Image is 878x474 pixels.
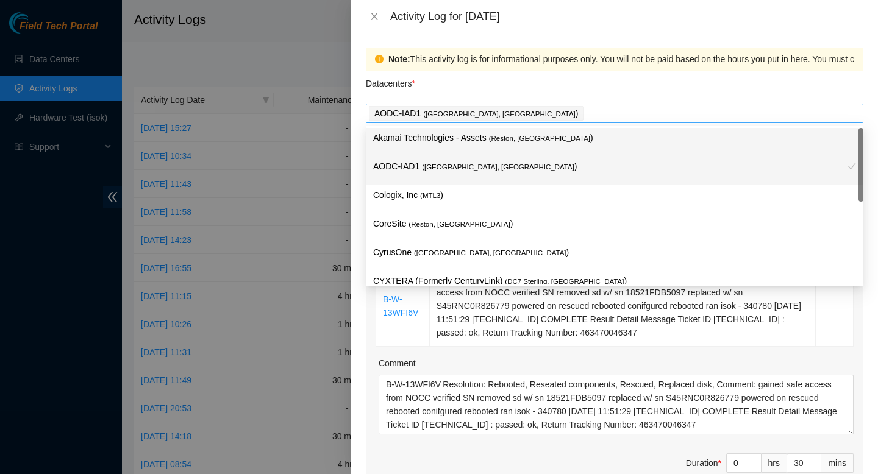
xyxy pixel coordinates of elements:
[373,188,856,202] p: Cologix, Inc )
[409,221,510,228] span: ( Reston, [GEOGRAPHIC_DATA]
[430,266,816,347] td: Resolution: Rebooted, Reseated components, Rescued, Replaced disk, Comment: gained safe access fr...
[423,110,576,118] span: ( [GEOGRAPHIC_DATA], [GEOGRAPHIC_DATA]
[414,249,566,256] span: ( [GEOGRAPHIC_DATA], [GEOGRAPHIC_DATA]
[373,131,856,145] p: Akamai Technologies - Assets )
[375,55,384,63] span: exclamation-circle
[383,294,418,317] a: B-W-13WFI6V
[379,375,854,434] textarea: Comment
[848,162,856,171] span: check
[373,274,856,288] p: CYXTERA (Formerly CenturyLink) )
[379,356,416,370] label: Comment
[369,12,379,21] span: close
[505,278,624,285] span: ( DC7 Sterling, [GEOGRAPHIC_DATA]
[420,192,440,199] span: ( MTL3
[390,10,863,23] div: Activity Log for [DATE]
[373,217,856,231] p: CoreSite )
[686,456,721,470] div: Duration
[489,135,590,142] span: ( Reston, [GEOGRAPHIC_DATA]
[422,163,574,171] span: ( [GEOGRAPHIC_DATA], [GEOGRAPHIC_DATA]
[374,107,578,121] p: AODC-IAD1 )
[821,453,854,473] div: mins
[373,160,848,174] p: AODC-IAD1 )
[373,246,856,260] p: CyrusOne )
[762,453,787,473] div: hrs
[366,11,383,23] button: Close
[366,71,415,90] p: Datacenters
[388,52,410,66] strong: Note:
